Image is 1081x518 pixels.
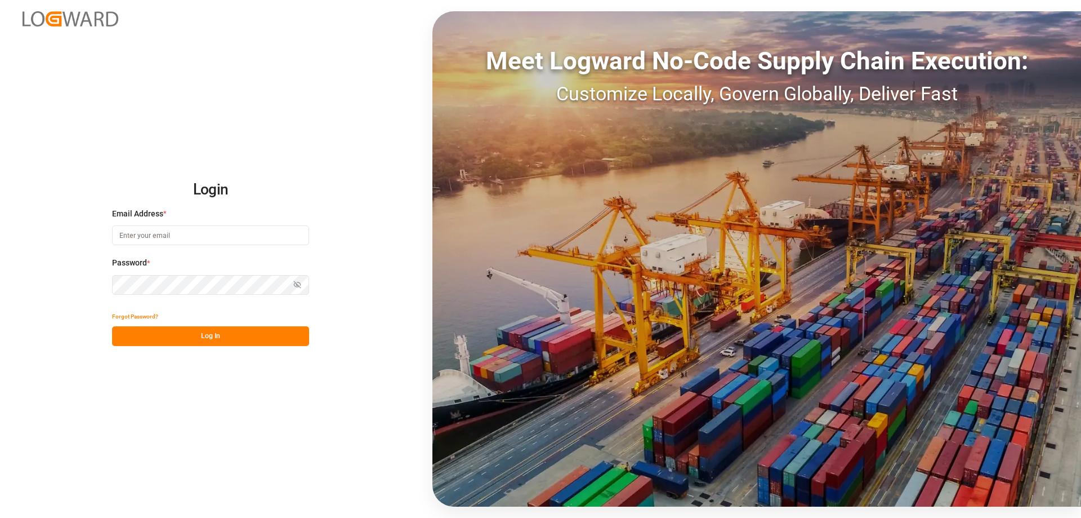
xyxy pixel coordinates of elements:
[23,11,118,26] img: Logward_new_orange.png
[112,172,309,208] h2: Login
[112,307,158,326] button: Forgot Password?
[112,257,147,269] span: Password
[432,79,1081,108] div: Customize Locally, Govern Globally, Deliver Fast
[432,42,1081,79] div: Meet Logward No-Code Supply Chain Execution:
[112,225,309,245] input: Enter your email
[112,326,309,346] button: Log In
[112,208,163,220] span: Email Address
